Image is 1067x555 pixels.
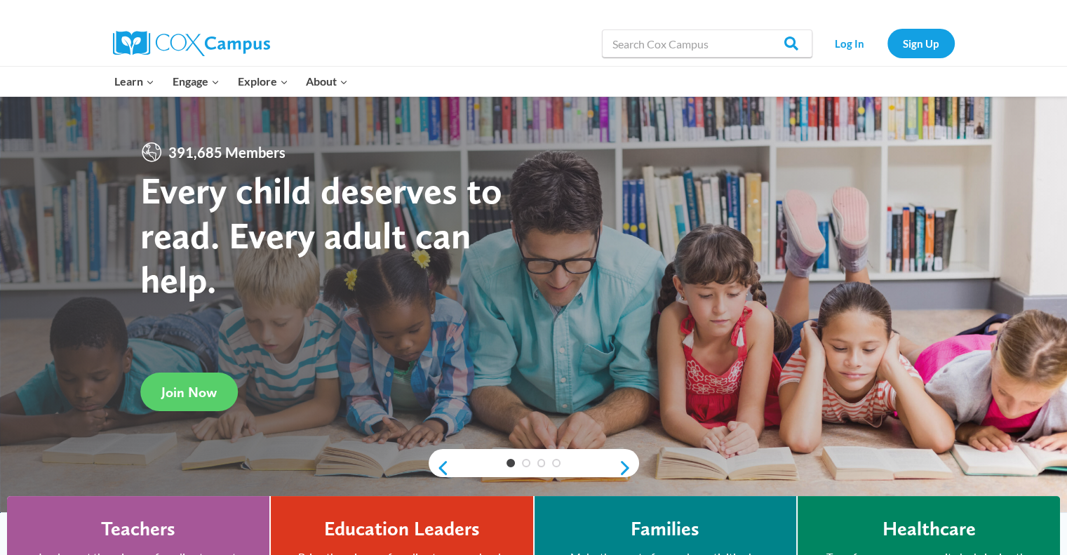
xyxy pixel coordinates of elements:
[429,454,639,482] div: content slider buttons
[106,67,357,96] nav: Primary Navigation
[163,141,291,163] span: 391,685 Members
[113,31,270,56] img: Cox Campus
[819,29,880,58] a: Log In
[163,67,229,96] button: Child menu of Engage
[887,29,955,58] a: Sign Up
[429,460,450,476] a: previous
[819,29,955,58] nav: Secondary Navigation
[882,517,975,541] h4: Healthcare
[522,459,530,467] a: 2
[552,459,561,467] a: 4
[618,460,639,476] a: next
[106,67,164,96] button: Child menu of Learn
[506,459,515,467] a: 1
[537,459,546,467] a: 3
[297,67,357,96] button: Child menu of About
[324,517,480,541] h4: Education Leaders
[631,517,699,541] h4: Families
[140,373,238,411] a: Join Now
[101,517,175,541] h4: Teachers
[602,29,812,58] input: Search Cox Campus
[161,384,217,401] span: Join Now
[140,168,502,302] strong: Every child deserves to read. Every adult can help.
[229,67,297,96] button: Child menu of Explore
